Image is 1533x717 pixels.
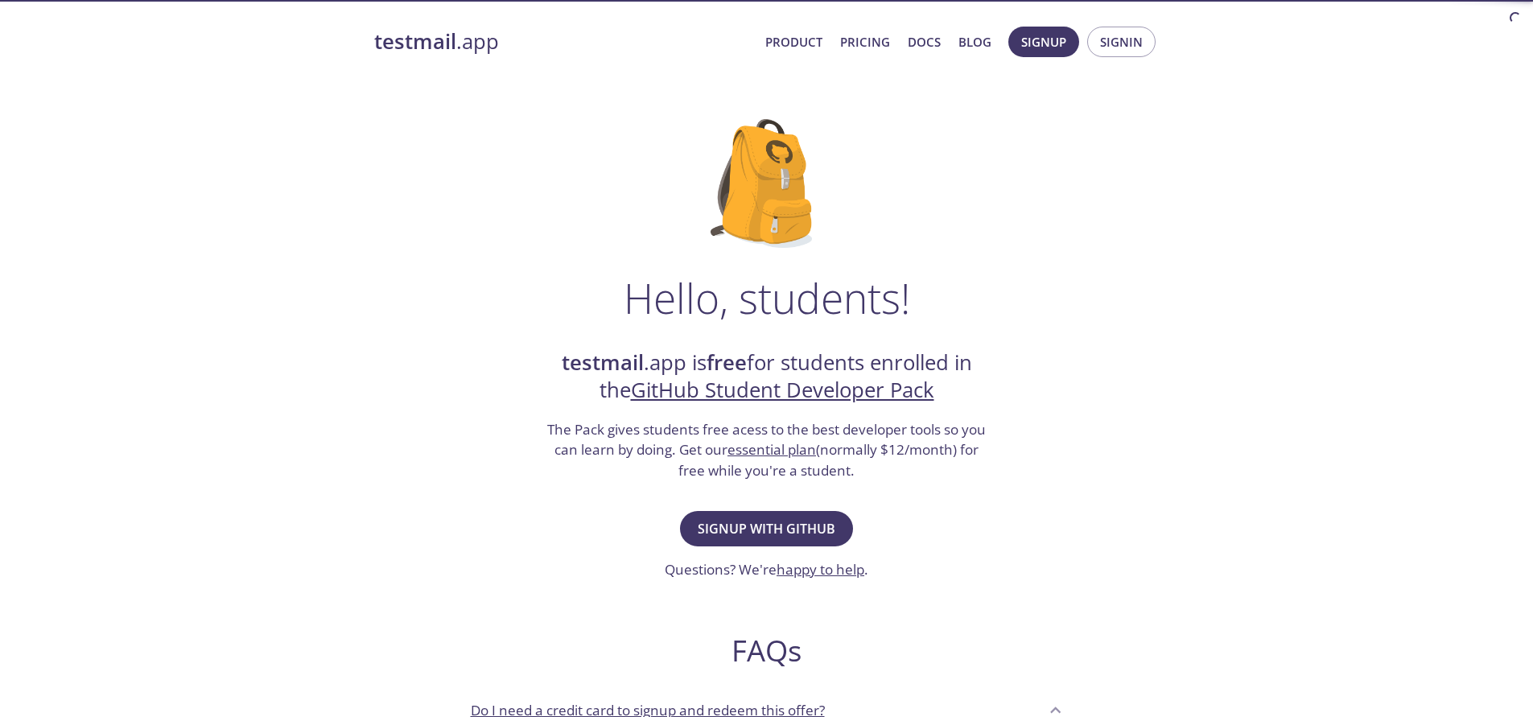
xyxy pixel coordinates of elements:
[765,31,822,52] a: Product
[777,560,864,579] a: happy to help
[958,31,991,52] a: Blog
[840,31,890,52] a: Pricing
[631,376,934,404] a: GitHub Student Developer Pack
[680,511,853,546] button: Signup with GitHub
[458,633,1076,669] h2: FAQs
[1021,31,1066,52] span: Signup
[562,348,644,377] strong: testmail
[374,28,752,56] a: testmail.app
[1100,31,1143,52] span: Signin
[711,119,822,248] img: github-student-backpack.png
[908,31,941,52] a: Docs
[374,27,456,56] strong: testmail
[624,274,910,322] h1: Hello, students!
[665,559,868,580] h3: Questions? We're .
[727,440,816,459] a: essential plan
[707,348,747,377] strong: free
[546,419,988,481] h3: The Pack gives students free acess to the best developer tools so you can learn by doing. Get our...
[1087,27,1156,57] button: Signin
[698,517,835,540] span: Signup with GitHub
[546,349,988,405] h2: .app is for students enrolled in the
[1008,27,1079,57] button: Signup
